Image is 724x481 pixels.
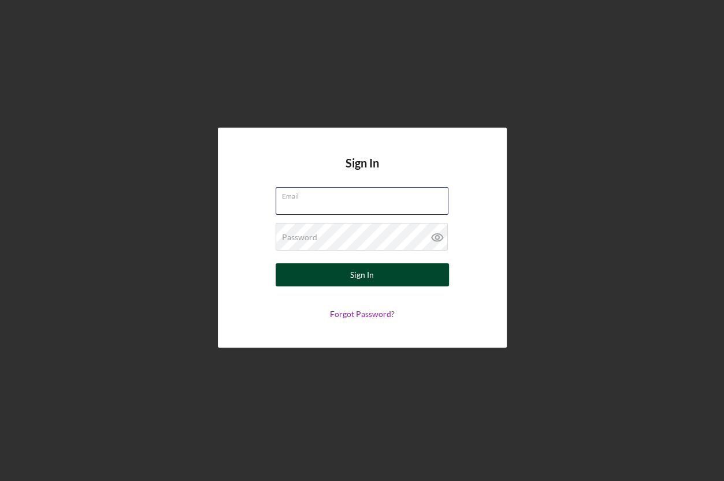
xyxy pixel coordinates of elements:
[282,233,317,242] label: Password
[346,156,379,187] h4: Sign In
[330,309,395,319] a: Forgot Password?
[350,263,374,286] div: Sign In
[282,188,448,200] label: Email
[276,263,449,286] button: Sign In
